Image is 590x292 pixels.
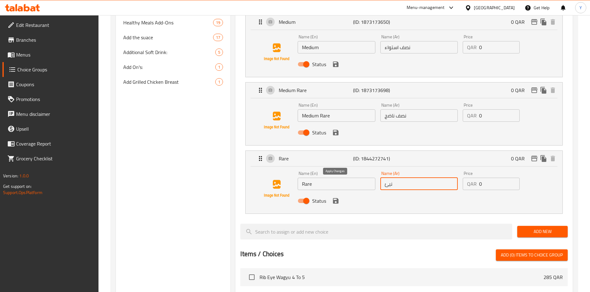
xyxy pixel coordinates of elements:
div: Healthy Meals Add-Ons19 [116,15,231,30]
button: delete [548,154,557,163]
p: 285 QAR [544,273,563,281]
span: Coverage Report [16,140,94,147]
span: Status [312,61,326,68]
span: Grocery Checklist [16,155,94,162]
span: 17 [213,35,223,40]
a: Menus [2,47,98,62]
button: edit [530,17,539,27]
div: Choices [215,78,223,86]
span: Menus [16,51,94,58]
h2: Items / Choices [240,249,284,259]
input: Enter name En [298,178,375,190]
a: Menu disclaimer [2,107,98,121]
p: Medium [279,18,353,26]
button: delete [548,86,557,95]
a: Upsell [2,121,98,136]
a: Branches [2,32,98,47]
span: 19 [213,20,223,26]
a: Support.OpsPlatform [3,188,42,197]
span: Promotions [16,95,94,103]
span: 1 [216,64,223,70]
button: save [331,128,340,137]
span: Add the suace [123,34,213,41]
input: Enter name Ar [380,41,458,53]
div: Add the suace17 [116,30,231,45]
li: ExpandRareName (En)Name (Ar)PriceQARStatussave [240,148,568,216]
a: Edit Restaurant [2,18,98,32]
a: Coverage Report [2,136,98,151]
div: Add Grilled Chicken Breast1 [116,74,231,89]
p: (ID: 1873173650) [353,18,403,26]
p: 0 QAR [511,18,530,26]
li: ExpandMediumName (En)Name (Ar)PriceQARStatussave [240,11,568,80]
a: Choice Groups [2,62,98,77]
a: Promotions [2,92,98,107]
input: Please enter price [479,178,520,190]
span: Choice Groups [17,66,94,73]
button: Add (0) items to choice group [496,249,568,261]
input: Enter name Ar [380,109,458,122]
span: 1.0.0 [19,172,29,180]
button: duplicate [539,17,548,27]
p: QAR [467,44,477,51]
button: delete [548,17,557,27]
div: Choices [215,63,223,71]
p: Medium Rare [279,87,353,94]
span: Healthy Meals Add-Ons [123,19,213,26]
button: Add New [517,226,568,237]
p: (ID: 1844272741) [353,155,403,162]
div: Choices [213,34,223,41]
span: Add Grilled Chicken Breast [123,78,216,86]
input: Enter name En [298,109,375,122]
span: Add (0) items to choice group [501,251,563,259]
div: Menu-management [407,4,445,11]
input: Please enter price [479,41,520,53]
li: ExpandMedium RareName (En)Name (Ar)PriceQARStatussave [240,80,568,148]
div: Additional Soft Drink:5 [116,45,231,60]
input: Please enter price [479,109,520,122]
span: Branches [16,36,94,44]
span: Status [312,129,326,136]
span: Upsell [16,125,94,133]
button: duplicate [539,154,548,163]
img: Rare [257,169,296,209]
span: Version: [3,172,18,180]
div: Expand [246,14,562,30]
span: Add New [522,228,563,235]
span: 5 [216,49,223,55]
div: Choices [213,19,223,26]
p: 0 QAR [511,87,530,94]
span: 1 [216,79,223,85]
span: Get support on: [3,182,32,190]
input: search [240,224,512,239]
div: Add On's:1 [116,60,231,74]
a: Coupons [2,77,98,92]
p: (ID: 1873173698) [353,87,403,94]
div: [GEOGRAPHIC_DATA] [474,4,515,11]
button: duplicate [539,86,548,95]
div: Choices [215,49,223,56]
a: Grocery Checklist [2,151,98,166]
input: Enter name Ar [380,178,458,190]
button: save [331,196,340,205]
img: Medium [257,32,296,72]
button: edit [530,154,539,163]
p: 0 QAR [511,155,530,162]
div: Expand [246,151,562,166]
span: Coupons [16,81,94,88]
p: QAR [467,180,477,188]
span: Y [579,4,582,11]
span: Status [312,197,326,205]
img: Medium Rare [257,101,296,140]
input: Enter name En [298,41,375,53]
button: edit [530,86,539,95]
span: Additional Soft Drink: [123,49,216,56]
span: Add On's: [123,63,216,71]
span: Select choice [245,271,258,284]
div: Expand [246,83,562,98]
p: QAR [467,112,477,119]
span: Edit Restaurant [16,21,94,29]
span: Rib Eye Wagyu 4 To 5 [260,273,544,281]
span: Menu disclaimer [16,110,94,118]
button: save [331,60,340,69]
